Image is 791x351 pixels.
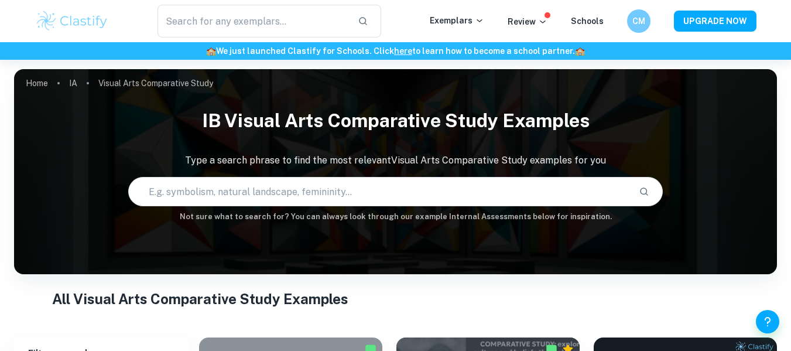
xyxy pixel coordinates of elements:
a: Home [26,75,48,91]
input: E.g. symbolism, natural landscape, femininity... [129,175,629,208]
button: Search [634,182,654,202]
h6: CM [632,15,645,28]
h1: IB Visual Arts Comparative Study examples [14,102,777,139]
h6: Not sure what to search for? You can always look through our example Internal Assessments below f... [14,211,777,223]
h1: All Visual Arts Comparative Study Examples [52,288,739,309]
span: 🏫 [206,46,216,56]
p: Exemplars [430,14,484,27]
p: Type a search phrase to find the most relevant Visual Arts Comparative Study examples for you [14,154,777,168]
a: IA [69,75,77,91]
a: here [394,46,412,56]
img: Clastify logo [35,9,109,33]
p: Visual Arts Comparative Study [98,77,213,90]
p: Review [508,15,547,28]
button: CM [627,9,650,33]
button: Help and Feedback [756,310,779,333]
input: Search for any exemplars... [157,5,349,38]
a: Schools [571,16,604,26]
button: UPGRADE NOW [674,11,756,32]
span: 🏫 [575,46,585,56]
h6: We just launched Clastify for Schools. Click to learn how to become a school partner. [2,45,789,57]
